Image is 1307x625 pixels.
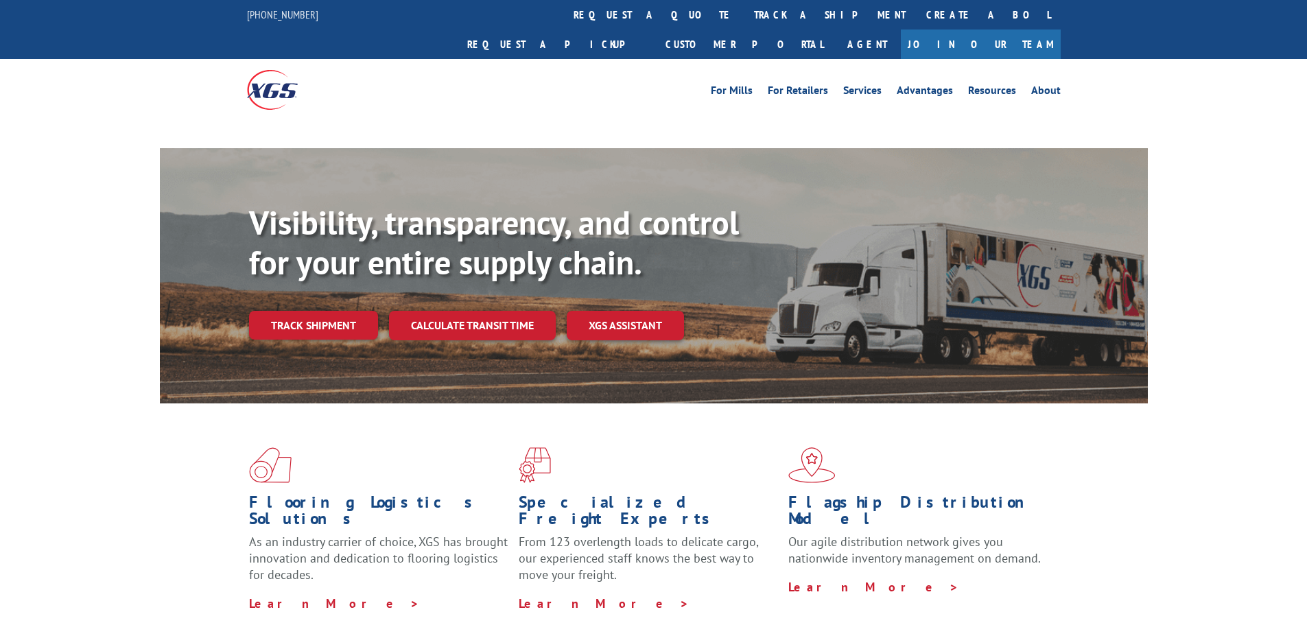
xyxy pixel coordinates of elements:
[519,494,778,534] h1: Specialized Freight Experts
[788,579,959,595] a: Learn More >
[519,595,690,611] a: Learn More >
[788,447,836,483] img: xgs-icon-flagship-distribution-model-red
[247,8,318,21] a: [PHONE_NUMBER]
[655,30,834,59] a: Customer Portal
[249,494,508,534] h1: Flooring Logistics Solutions
[897,85,953,100] a: Advantages
[1031,85,1061,100] a: About
[788,494,1048,534] h1: Flagship Distribution Model
[249,534,508,582] span: As an industry carrier of choice, XGS has brought innovation and dedication to flooring logistics...
[711,85,753,100] a: For Mills
[457,30,655,59] a: Request a pickup
[843,85,882,100] a: Services
[249,311,378,340] a: Track shipment
[249,595,420,611] a: Learn More >
[389,311,556,340] a: Calculate transit time
[768,85,828,100] a: For Retailers
[519,534,778,595] p: From 123 overlength loads to delicate cargo, our experienced staff knows the best way to move you...
[968,85,1016,100] a: Resources
[249,447,292,483] img: xgs-icon-total-supply-chain-intelligence-red
[249,201,739,283] b: Visibility, transparency, and control for your entire supply chain.
[901,30,1061,59] a: Join Our Team
[519,447,551,483] img: xgs-icon-focused-on-flooring-red
[567,311,684,340] a: XGS ASSISTANT
[834,30,901,59] a: Agent
[788,534,1041,566] span: Our agile distribution network gives you nationwide inventory management on demand.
